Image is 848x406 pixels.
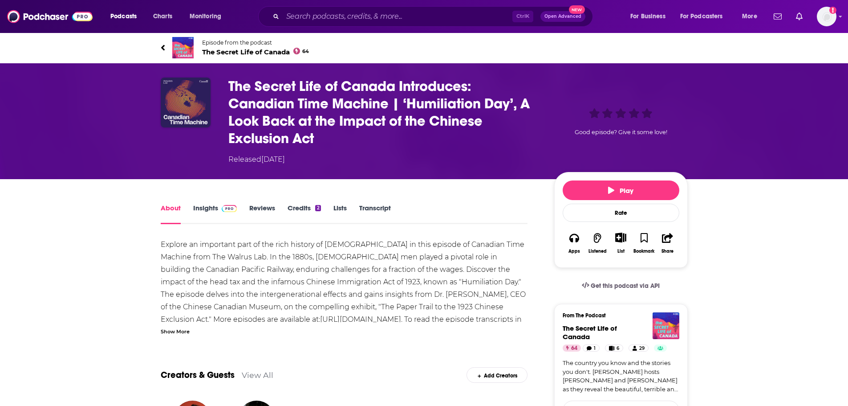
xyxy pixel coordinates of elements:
div: Rate [563,204,679,222]
h3: From The Podcast [563,312,672,319]
span: 64 [302,49,309,53]
button: open menu [674,9,736,24]
img: Podchaser Pro [222,205,237,212]
svg: Add a profile image [829,7,836,14]
span: New [569,5,585,14]
span: 64 [571,344,577,353]
a: The Secret Life of Canada [563,324,617,341]
button: Bookmark [633,227,656,259]
div: List [617,248,625,254]
a: 29 [629,344,648,352]
span: Good episode? Give it some love! [575,129,667,135]
a: Transcript [359,204,391,224]
a: Show notifications dropdown [770,9,785,24]
a: 1 [583,344,600,352]
a: 6 [605,344,623,352]
a: Creators & Guests [161,369,235,381]
button: Listened [586,227,609,259]
h1: The Secret Life of Canada Introduces: Canadian Time Machine | ‘Humiliation Day’, A Look Back at t... [228,78,540,147]
button: Play [563,180,679,200]
a: The Secret Life of CanadaEpisode from the podcastThe Secret Life of Canada64 [161,37,688,58]
span: Open Advanced [544,14,581,19]
a: Charts [147,9,178,24]
img: Podchaser - Follow, Share and Rate Podcasts [7,8,93,25]
span: 1 [594,344,596,353]
div: 2 [315,205,321,211]
div: Explore an important part of the rich history of [DEMOGRAPHIC_DATA] in this episode of Canadian T... [161,238,528,363]
span: Logged in as HCCPublicity [817,7,836,26]
a: About [161,204,181,224]
div: Released [DATE] [228,154,285,165]
div: Bookmark [633,249,654,254]
span: Monitoring [190,10,221,23]
div: Listened [588,249,607,254]
button: Share [656,227,679,259]
div: Add Creators [467,367,527,383]
input: Search podcasts, credits, & more... [283,9,512,24]
span: Play [608,186,633,195]
img: The Secret Life of Canada Introduces: Canadian Time Machine | ‘Humiliation Day’, A Look Back at t... [161,78,211,127]
a: The country you know and the stories you don't. [PERSON_NAME] hosts [PERSON_NAME] and [PERSON_NAM... [563,359,679,394]
img: The Secret Life of Canada [653,312,679,339]
span: 6 [617,344,619,353]
a: Show notifications dropdown [792,9,806,24]
a: View All [242,370,273,380]
img: The Secret Life of Canada [172,37,194,58]
a: Credits2 [288,204,321,224]
a: Reviews [249,204,275,224]
button: open menu [104,9,148,24]
a: 64 [563,344,581,352]
div: Search podcasts, credits, & more... [267,6,601,27]
button: Show profile menu [817,7,836,26]
div: Share [661,249,674,254]
button: open menu [624,9,677,24]
div: Show More ButtonList [609,227,632,259]
button: open menu [736,9,768,24]
button: Open AdvancedNew [540,11,585,22]
span: Charts [153,10,172,23]
span: More [742,10,757,23]
span: 29 [639,344,645,353]
a: Get this podcast via API [575,275,667,297]
span: Podcasts [110,10,137,23]
a: InsightsPodchaser Pro [193,204,237,224]
span: Ctrl K [512,11,533,22]
img: User Profile [817,7,836,26]
span: Get this podcast via API [591,282,660,290]
button: Apps [563,227,586,259]
span: The Secret Life of Canada [202,48,309,56]
span: Episode from the podcast [202,39,309,46]
button: Show More Button [612,233,630,242]
button: open menu [183,9,233,24]
span: For Podcasters [680,10,723,23]
a: Lists [333,204,347,224]
div: Apps [568,249,580,254]
span: For Business [630,10,665,23]
a: [URL][DOMAIN_NAME] [320,315,401,324]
